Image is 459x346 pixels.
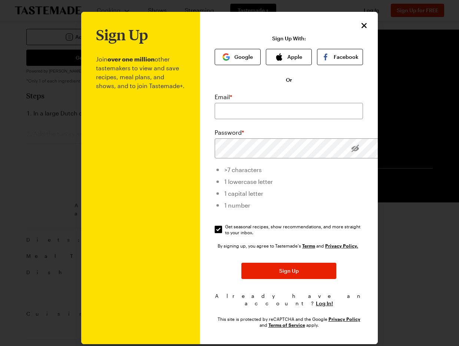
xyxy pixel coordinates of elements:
input: Get seasonal recipes, show recommendations, and more straight to your inbox. [215,226,222,233]
a: Google Privacy Policy [328,316,360,322]
b: over one million [108,56,155,63]
a: Tastemade Terms of Service [302,242,315,249]
button: Close [359,21,369,30]
h1: Sign Up [96,27,148,43]
span: 1 capital letter [224,190,263,197]
label: Password [215,128,244,137]
p: Sign Up With: [272,36,306,41]
button: Sign Up [241,263,336,279]
div: This site is protected by reCAPTCHA and the Google and apply. [215,316,363,328]
div: By signing up, you agree to Tastemade's and [218,242,360,249]
button: Log In! [316,300,333,307]
p: Join other tastemakers to view and save recipes, meal plans, and shows, and to join Tastemade+. [96,43,185,323]
span: Already have an account? [215,293,363,306]
a: Google Terms of Service [268,322,305,328]
button: Google [215,49,261,65]
button: Facebook [317,49,363,65]
span: 1 number [224,202,250,209]
span: Get seasonal recipes, show recommendations, and more straight to your inbox. [225,224,364,235]
span: Or [286,76,292,84]
span: >7 characters [224,166,262,173]
button: Apple [266,49,312,65]
a: Tastemade Privacy Policy [325,242,358,249]
span: 1 lowercase letter [224,178,273,185]
span: Sign Up [279,267,299,275]
label: Email [215,93,232,101]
